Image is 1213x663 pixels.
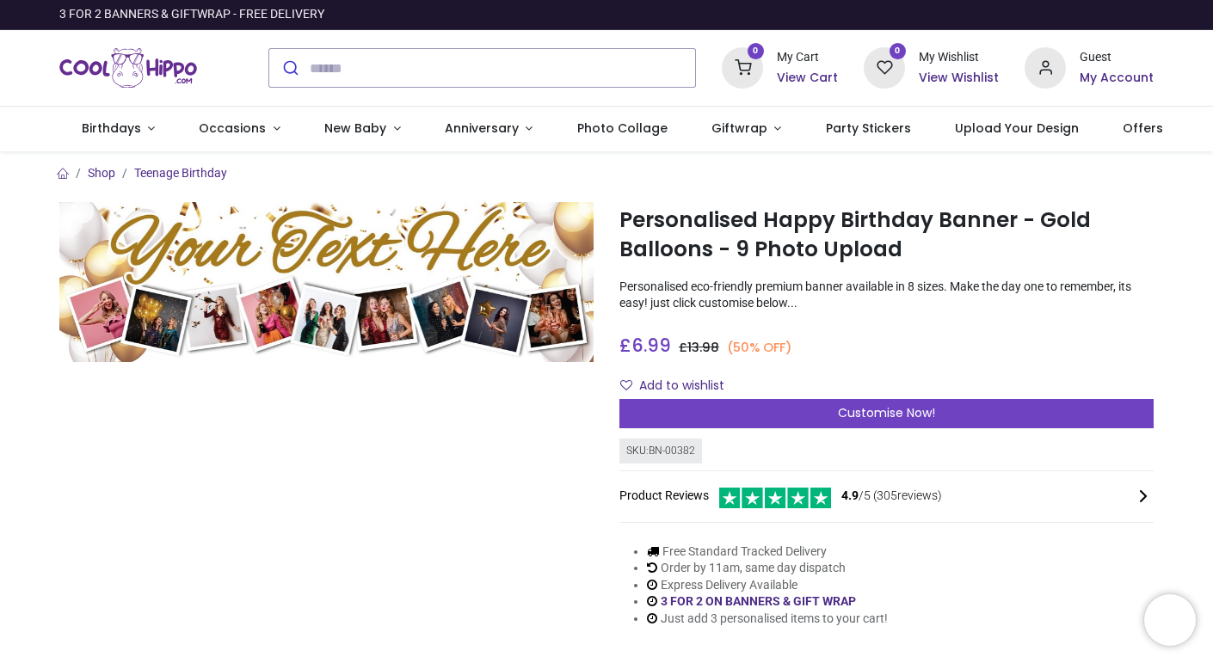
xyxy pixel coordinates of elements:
[727,339,792,357] small: (50% OFF)
[647,611,888,628] li: Just add 3 personalised items to your cart!
[59,44,197,92] a: Logo of Cool Hippo
[82,120,141,137] span: Birthdays
[324,120,386,137] span: New Baby
[619,206,1154,265] h1: Personalised Happy Birthday Banner - Gold Balloons - 9 Photo Upload
[577,120,668,137] span: Photo Collage
[919,70,999,87] a: View Wishlist
[59,6,324,23] div: 3 FOR 2 BANNERS & GIFTWRAP - FREE DELIVERY
[841,488,942,505] span: /5 ( 305 reviews)
[631,333,671,358] span: 6.99
[619,439,702,463] div: SKU: BN-00382
[748,43,764,59] sup: 0
[679,339,719,356] span: £
[919,49,999,66] div: My Wishlist
[647,543,888,561] li: Free Standard Tracked Delivery
[689,107,804,151] a: Giftwrap
[792,6,1154,23] iframe: Customer reviews powered by Trustpilot
[1080,70,1154,87] a: My Account
[864,60,905,74] a: 0
[687,339,719,356] span: 13.98
[59,107,177,151] a: Birthdays
[177,107,303,151] a: Occasions
[826,120,911,137] span: Party Stickers
[59,202,594,362] img: Personalised Happy Birthday Banner - Gold Balloons - 9 Photo Upload
[838,404,935,421] span: Customise Now!
[647,560,888,577] li: Order by 11am, same day dispatch
[1123,120,1163,137] span: Offers
[619,333,671,358] span: £
[777,49,838,66] div: My Cart
[1080,49,1154,66] div: Guest
[841,488,859,502] span: 4.9
[1144,594,1196,646] iframe: Brevo live chat
[269,49,310,87] button: Submit
[722,60,763,74] a: 0
[619,279,1154,312] p: Personalised eco-friendly premium banner available in 8 sizes. Make the day one to remember, its ...
[199,120,266,137] span: Occasions
[445,120,519,137] span: Anniversary
[661,594,856,608] a: 3 FOR 2 ON BANNERS & GIFT WRAP
[620,379,632,391] i: Add to wishlist
[88,166,115,180] a: Shop
[303,107,423,151] a: New Baby
[955,120,1079,137] span: Upload Your Design
[59,44,197,92] img: Cool Hippo
[619,371,739,401] button: Add to wishlistAdd to wishlist
[647,577,888,594] li: Express Delivery Available
[777,70,838,87] a: View Cart
[711,120,767,137] span: Giftwrap
[619,485,1154,508] div: Product Reviews
[134,166,227,180] a: Teenage Birthday
[422,107,555,151] a: Anniversary
[890,43,906,59] sup: 0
